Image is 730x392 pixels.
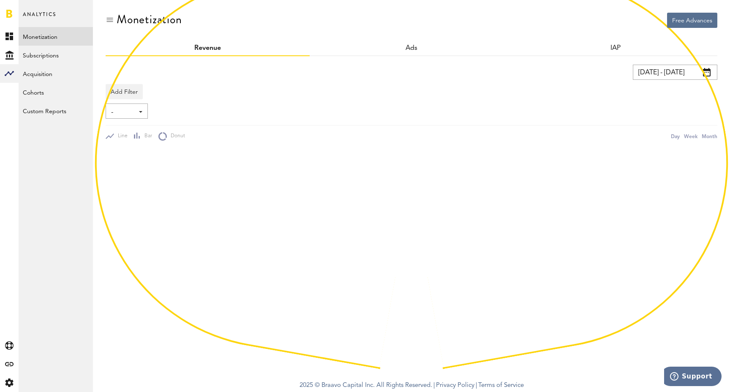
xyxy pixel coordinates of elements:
div: Month [702,132,717,141]
span: Line [114,133,128,140]
a: Revenue [194,45,221,52]
button: Free Advances [667,13,717,28]
a: Privacy Policy [436,382,474,389]
a: Ads [406,45,417,52]
div: Day [671,132,680,141]
span: Bar [141,133,152,140]
iframe: Opens a widget where you can find more information [664,367,722,388]
a: Monetization [19,27,93,46]
span: - [111,105,134,120]
button: Add Filter [106,84,143,99]
a: Subscriptions [19,46,93,64]
span: Analytics [23,9,56,27]
span: Donut [167,133,185,140]
div: Monetization [117,13,182,26]
a: Cohorts [19,83,93,101]
a: Acquisition [19,64,93,83]
span: 2025 © Braavo Capital Inc. All Rights Reserved. [300,379,432,392]
a: IAP [610,45,621,52]
a: Terms of Service [478,382,524,389]
div: Week [684,132,697,141]
a: Custom Reports [19,101,93,120]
